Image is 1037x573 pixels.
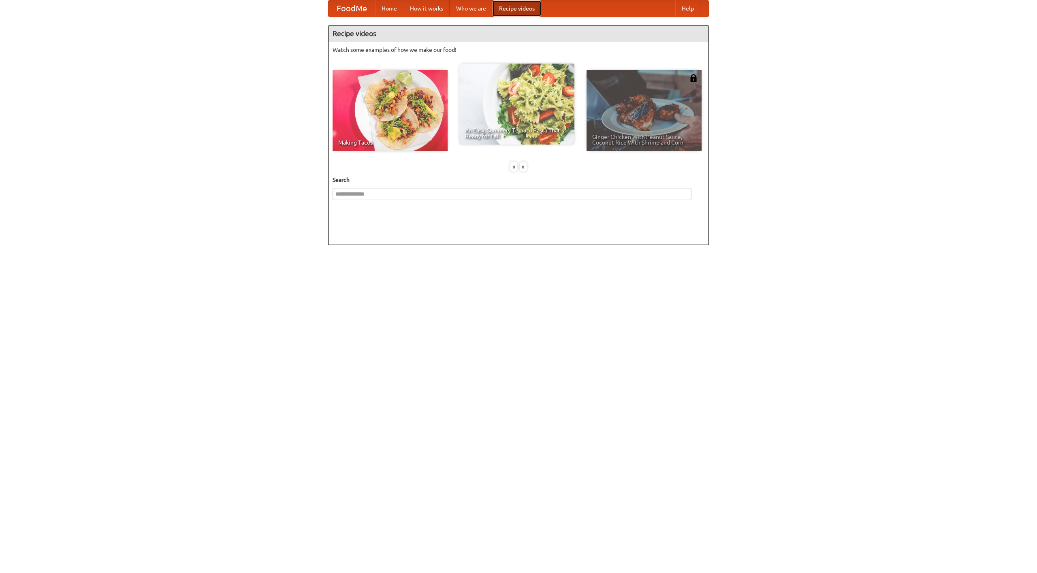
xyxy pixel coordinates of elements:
h4: Recipe videos [329,26,708,42]
a: How it works [403,0,450,17]
img: 483408.png [689,74,698,82]
span: An Easy, Summery Tomato Pasta That's Ready for Fall [465,128,569,139]
div: « [510,162,517,172]
a: Home [375,0,403,17]
a: Making Tacos [333,70,448,151]
a: Recipe videos [493,0,541,17]
span: Making Tacos [338,140,442,145]
p: Watch some examples of how we make our food! [333,46,704,54]
div: » [520,162,527,172]
a: FoodMe [329,0,375,17]
a: An Easy, Summery Tomato Pasta That's Ready for Fall [459,64,574,145]
a: Help [675,0,700,17]
a: Who we are [450,0,493,17]
h5: Search [333,176,704,184]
